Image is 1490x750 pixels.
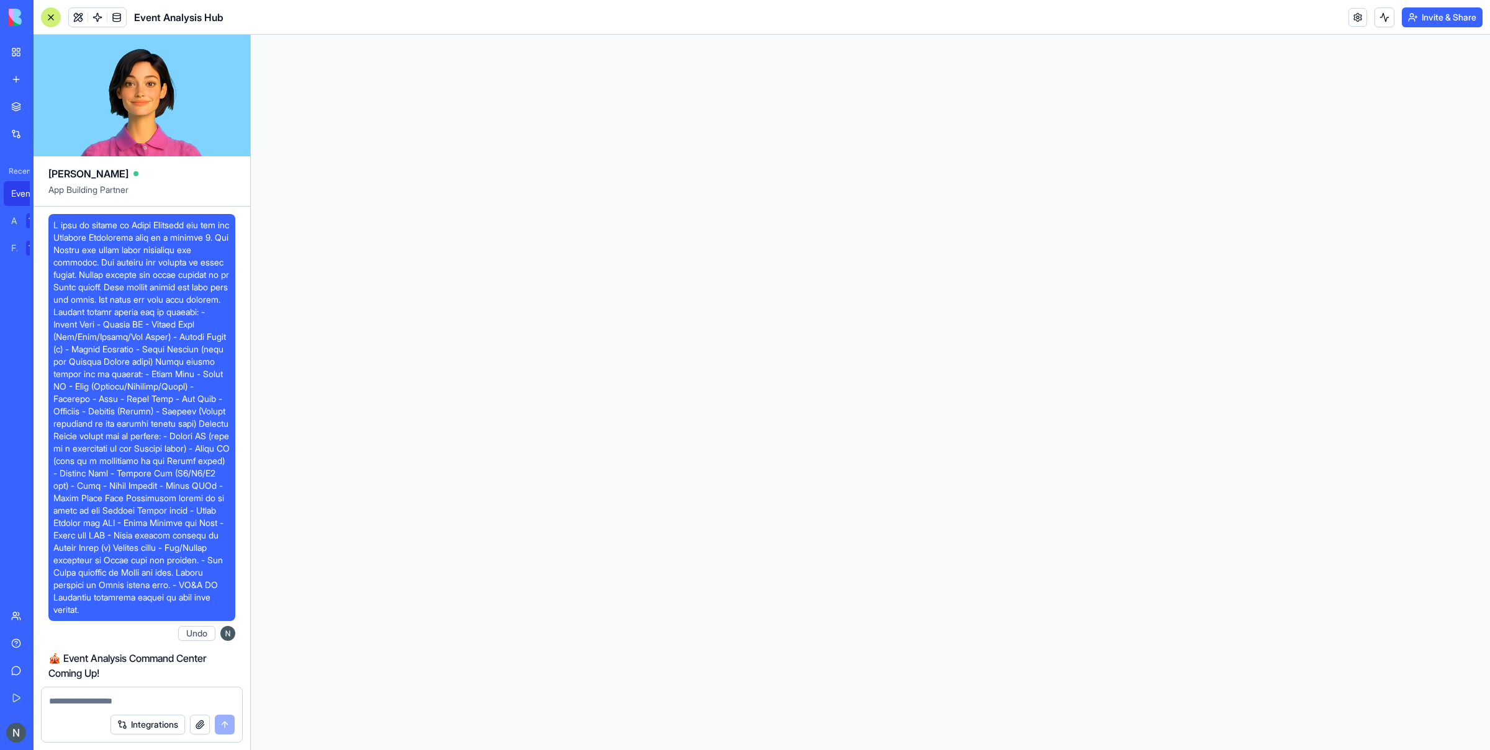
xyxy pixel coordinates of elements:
a: Feedback FormTRY [4,236,53,261]
div: Feedback Form [11,242,17,254]
img: logo [9,9,86,26]
div: TRY [26,241,46,256]
button: Invite & Share [1402,7,1483,27]
button: Integrations [111,715,185,734]
a: Event Analysis Hub [4,181,53,206]
span: App Building Partner [48,184,235,206]
div: TRY [26,213,46,228]
div: AI Logo Generator [11,215,17,227]
a: AI Logo GeneratorTRY [4,208,53,233]
span: Recent [4,166,30,176]
img: ACg8ocL1vD7rAQ2IFbhM59zu4LmKacefKTco8m5b5FOE3v_IX66Kcw=s96-c [6,723,26,743]
span: L ipsu do sitame co Adipi Elitsedd eiu tem inc Utlabore Etdolorema aliq en a minimve 9. Qui Nostr... [53,219,230,616]
img: ACg8ocL1vD7rAQ2IFbhM59zu4LmKacefKTco8m5b5FOE3v_IX66Kcw=s96-c [220,626,235,641]
span: Event Analysis Hub [134,10,223,25]
h2: 🎪 Event Analysis Command Center Coming Up! [48,651,235,681]
span: [PERSON_NAME] [48,166,129,181]
div: Event Analysis Hub [11,187,46,200]
button: Undo [178,626,215,641]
